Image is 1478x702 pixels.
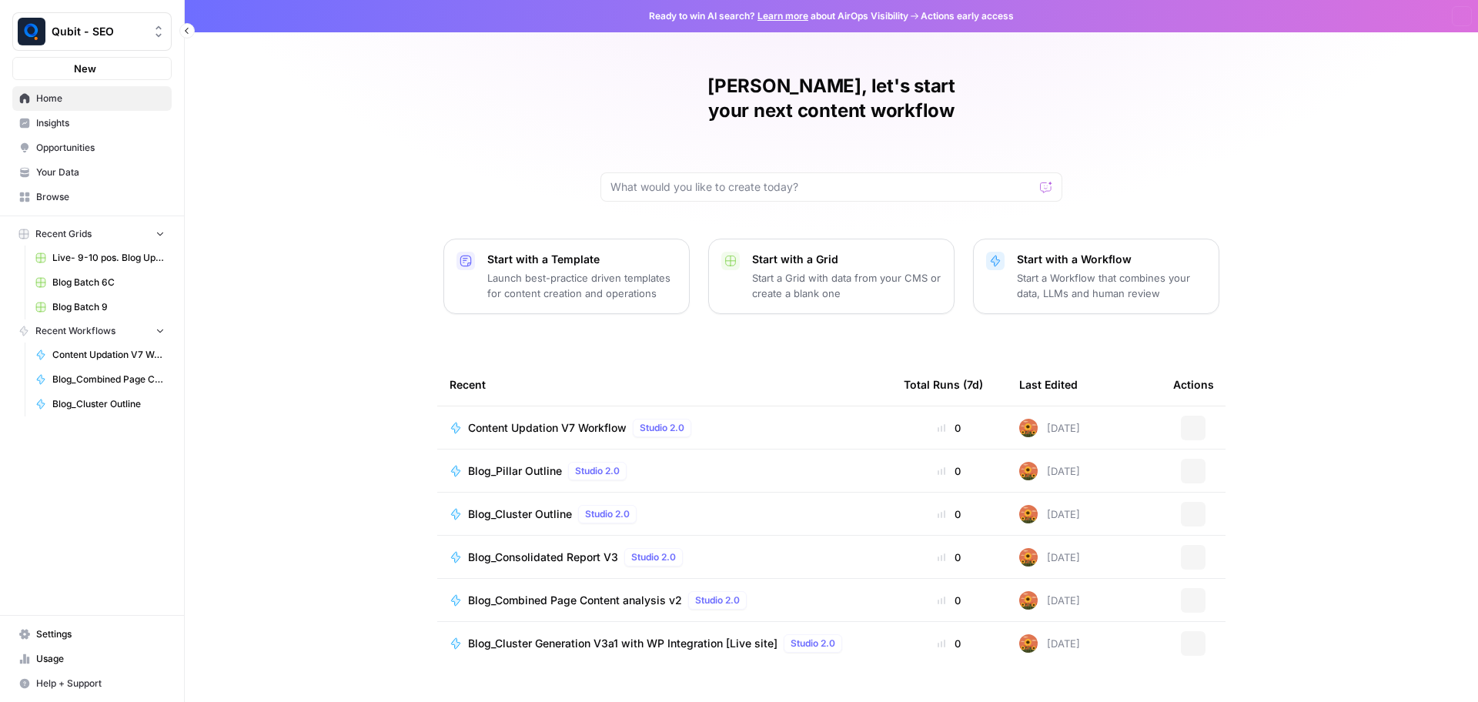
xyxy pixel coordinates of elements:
a: Blog_Cluster Outline [28,392,172,416]
button: New [12,57,172,80]
span: Blog_Combined Page Content analysis v2 [52,373,165,386]
span: Opportunities [36,141,165,155]
a: Blog_Combined Page Content analysis v2 [28,367,172,392]
button: Start with a TemplateLaunch best-practice driven templates for content creation and operations [443,239,690,314]
span: Blog_Combined Page Content analysis v2 [468,593,682,608]
a: Learn more [757,10,808,22]
button: Workspace: Qubit - SEO [12,12,172,51]
img: 9q91i6o64dehxyyk3ewnz09i3rac [1019,634,1038,653]
a: Blog_Cluster OutlineStudio 2.0 [450,505,879,523]
button: Start with a GridStart a Grid with data from your CMS or create a blank one [708,239,955,314]
img: 9q91i6o64dehxyyk3ewnz09i3rac [1019,591,1038,610]
span: Settings [36,627,165,641]
img: 9q91i6o64dehxyyk3ewnz09i3rac [1019,419,1038,437]
a: Content Updation V7 Workflow [28,343,172,367]
div: 0 [904,506,995,522]
span: Blog_Pillar Outline [468,463,562,479]
button: Help + Support [12,671,172,696]
div: 0 [904,550,995,565]
span: Ready to win AI search? about AirOps Visibility [649,9,908,23]
a: Home [12,86,172,111]
span: Blog Batch 6C [52,276,165,289]
input: What would you like to create today? [610,179,1034,195]
a: Opportunities [12,135,172,160]
span: Live- 9-10 pos. Blog Updates Grid [52,251,165,265]
img: Qubit - SEO Logo [18,18,45,45]
p: Start with a Workflow [1017,252,1206,267]
a: Blog_Combined Page Content analysis v2Studio 2.0 [450,591,879,610]
a: Insights [12,111,172,135]
span: Usage [36,652,165,666]
span: Home [36,92,165,105]
a: Blog_Cluster Generation V3a1 with WP Integration [Live site]Studio 2.0 [450,634,879,653]
span: Help + Support [36,677,165,690]
span: Qubit - SEO [52,24,145,39]
a: Your Data [12,160,172,185]
div: [DATE] [1019,419,1080,437]
div: 0 [904,463,995,479]
div: Recent [450,363,879,406]
button: Recent Workflows [12,319,172,343]
div: [DATE] [1019,462,1080,480]
div: Last Edited [1019,363,1078,406]
div: Actions [1173,363,1214,406]
span: Blog_Cluster Generation V3a1 with WP Integration [Live site] [468,636,777,651]
div: 0 [904,593,995,608]
div: Total Runs (7d) [904,363,983,406]
span: Actions early access [921,9,1014,23]
span: Studio 2.0 [791,637,835,650]
a: Content Updation V7 WorkflowStudio 2.0 [450,419,879,437]
p: Start a Grid with data from your CMS or create a blank one [752,270,941,301]
span: Studio 2.0 [575,464,620,478]
img: 9q91i6o64dehxyyk3ewnz09i3rac [1019,548,1038,567]
div: 0 [904,420,995,436]
span: Content Updation V7 Workflow [468,420,627,436]
div: [DATE] [1019,548,1080,567]
a: Browse [12,185,172,209]
div: [DATE] [1019,634,1080,653]
div: 0 [904,636,995,651]
span: Insights [36,116,165,130]
span: Recent Grids [35,227,92,241]
span: Blog_Cluster Outline [52,397,165,411]
p: Start with a Template [487,252,677,267]
span: New [74,61,96,76]
a: Live- 9-10 pos. Blog Updates Grid [28,246,172,270]
span: Blog_Cluster Outline [468,506,572,522]
button: Start with a WorkflowStart a Workflow that combines your data, LLMs and human review [973,239,1219,314]
a: Blog_Pillar OutlineStudio 2.0 [450,462,879,480]
span: Studio 2.0 [695,593,740,607]
img: 9q91i6o64dehxyyk3ewnz09i3rac [1019,462,1038,480]
a: Blog Batch 6C [28,270,172,295]
a: Blog_Consolidated Report V3Studio 2.0 [450,548,879,567]
img: 9q91i6o64dehxyyk3ewnz09i3rac [1019,505,1038,523]
div: [DATE] [1019,591,1080,610]
p: Start with a Grid [752,252,941,267]
a: Settings [12,622,172,647]
h1: [PERSON_NAME], let's start your next content workflow [600,74,1062,123]
button: Recent Grids [12,222,172,246]
span: Studio 2.0 [631,550,676,564]
a: Usage [12,647,172,671]
span: Studio 2.0 [640,421,684,435]
span: Blog_Consolidated Report V3 [468,550,618,565]
p: Launch best-practice driven templates for content creation and operations [487,270,677,301]
span: Recent Workflows [35,324,115,338]
span: Content Updation V7 Workflow [52,348,165,362]
a: Blog Batch 9 [28,295,172,319]
span: Your Data [36,165,165,179]
span: Blog Batch 9 [52,300,165,314]
span: Studio 2.0 [585,507,630,521]
p: Start a Workflow that combines your data, LLMs and human review [1017,270,1206,301]
div: [DATE] [1019,505,1080,523]
span: Browse [36,190,165,204]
